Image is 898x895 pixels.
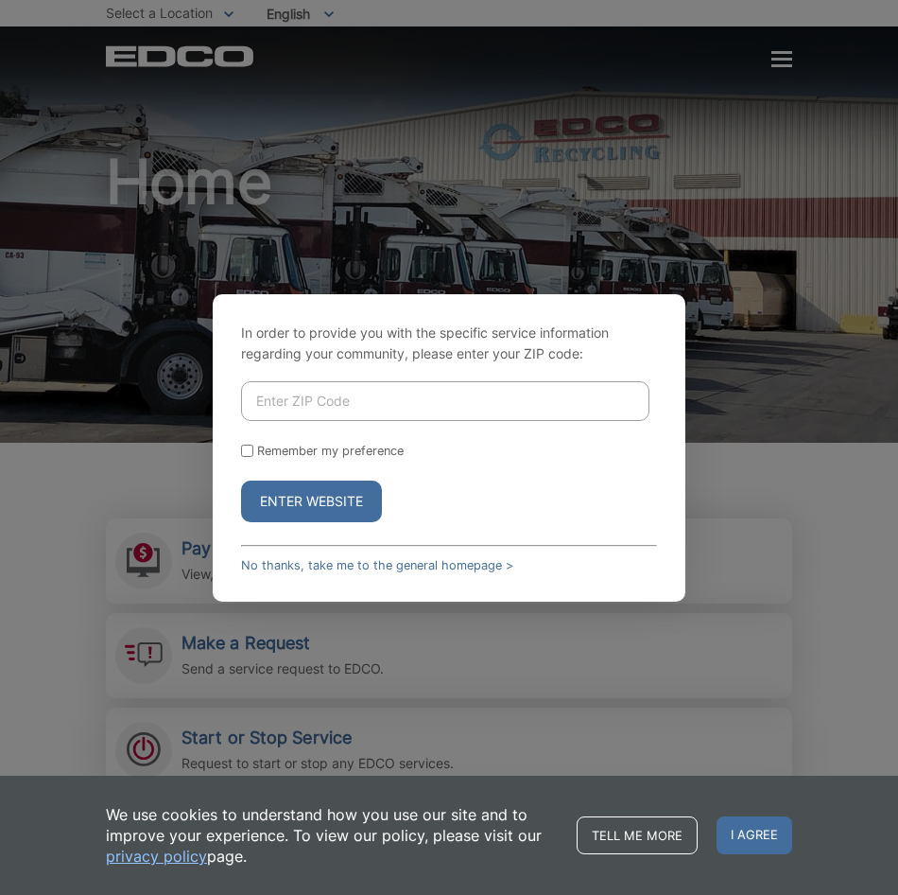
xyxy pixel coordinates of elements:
[241,323,657,364] p: In order to provide you with the specific service information regarding your community, please en...
[717,816,792,854] span: I agree
[106,804,558,867] p: We use cookies to understand how you use our site and to improve your experience. To view our pol...
[241,381,649,421] input: Enter ZIP Code
[241,481,382,522] button: Enter Website
[577,816,698,854] a: Tell me more
[257,444,404,458] label: Remember my preference
[241,558,513,572] a: No thanks, take me to the general homepage >
[106,846,207,867] a: privacy policy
